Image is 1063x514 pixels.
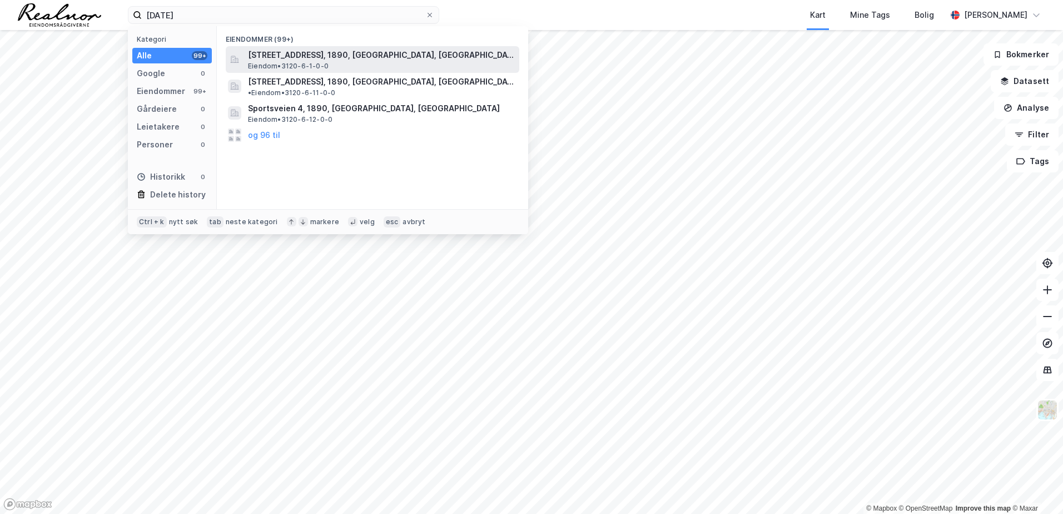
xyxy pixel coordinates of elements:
input: Søk på adresse, matrikkel, gårdeiere, leietakere eller personer [142,7,425,23]
div: Personer [137,138,173,151]
div: avbryt [403,218,425,226]
div: neste kategori [226,218,278,226]
div: Kontrollprogram for chat [1007,461,1063,514]
div: Kategori [137,35,212,43]
span: Eiendom • 3120-6-11-0-0 [248,88,335,97]
div: Bolig [915,8,934,22]
div: markere [310,218,339,226]
a: OpenStreetMap [899,505,953,512]
div: [PERSON_NAME] [964,8,1027,22]
button: Filter [1005,123,1059,146]
button: Tags [1007,150,1059,172]
button: Bokmerker [983,43,1059,66]
div: nytt søk [169,218,198,226]
div: Gårdeiere [137,102,177,116]
span: Eiendom • 3120-6-12-0-0 [248,115,332,124]
img: Z [1037,399,1058,421]
div: 0 [198,122,207,131]
span: Eiendom • 3120-6-1-0-0 [248,62,329,71]
div: 99+ [192,51,207,60]
div: 0 [198,172,207,181]
button: og 96 til [248,128,280,142]
button: Datasett [991,70,1059,92]
div: Eiendommer (99+) [217,26,528,46]
span: [STREET_ADDRESS], 1890, [GEOGRAPHIC_DATA], [GEOGRAPHIC_DATA] [248,48,515,62]
a: Mapbox homepage [3,498,52,511]
a: Mapbox [866,505,897,512]
button: Analyse [994,97,1059,119]
div: Historikk [137,170,185,184]
div: Delete history [150,188,206,201]
div: Eiendommer [137,85,185,98]
div: Mine Tags [850,8,890,22]
span: Sportsveien 4, 1890, [GEOGRAPHIC_DATA], [GEOGRAPHIC_DATA] [248,102,515,115]
div: 0 [198,69,207,78]
div: tab [207,216,223,228]
span: [STREET_ADDRESS], 1890, [GEOGRAPHIC_DATA], [GEOGRAPHIC_DATA] [248,75,515,88]
iframe: Chat Widget [1007,461,1063,514]
div: 99+ [192,87,207,96]
div: Google [137,67,165,80]
div: 0 [198,140,207,149]
div: esc [384,216,401,228]
div: Kart [810,8,826,22]
div: velg [360,218,375,226]
a: Improve this map [956,505,1011,512]
div: 0 [198,105,207,113]
div: Ctrl + k [137,216,167,228]
img: realnor-logo.934646d98de889bb5806.png [18,3,101,27]
span: • [248,88,251,97]
div: Leietakere [137,120,180,134]
div: Alle [137,49,152,62]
